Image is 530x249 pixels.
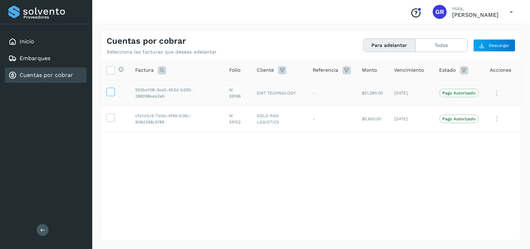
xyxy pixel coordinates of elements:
[389,106,434,132] td: [DATE]
[452,12,499,18] p: GILBERTO RODRIGUEZ ARANDA
[357,106,389,132] td: $5,600.00
[416,39,467,52] button: Todas
[394,66,424,74] span: Vencimiento
[313,66,339,74] span: Referencia
[307,106,357,132] td: -
[443,91,476,95] p: Pago Autorizado
[489,42,510,49] span: Descargar
[251,80,307,106] td: DMT TECHNOLOGY
[107,49,217,55] p: Selecciona las facturas que deseas adelantar
[362,66,377,74] span: Monto
[357,80,389,106] td: $21,280.00
[490,66,511,74] span: Acciones
[452,6,499,12] p: Hola,
[135,66,154,74] span: Factura
[5,67,87,83] div: Cuentas por cobrar
[23,15,84,20] p: Proveedores
[130,80,224,106] td: 593be108-3ea5-453d-b292-388298eea3ab
[224,80,252,106] td: M 59196
[364,39,416,52] button: Para adelantar
[251,106,307,132] td: GOLD RAD LOGISTICS
[5,34,87,49] div: Inicio
[5,51,87,66] div: Embarques
[130,106,224,132] td: cfe1d3c6-7dda-4f99-b08c-908d398c5f88
[257,66,274,74] span: Cliente
[107,36,186,46] h4: Cuentas por cobrar
[440,66,456,74] span: Estado
[20,38,34,45] a: Inicio
[389,80,434,106] td: [DATE]
[224,106,252,132] td: M 59152
[443,116,476,121] p: Pago Autorizado
[20,55,50,62] a: Embarques
[307,80,357,106] td: -
[473,39,516,52] button: Descargar
[230,66,241,74] span: Folio
[20,72,73,78] a: Cuentas por cobrar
